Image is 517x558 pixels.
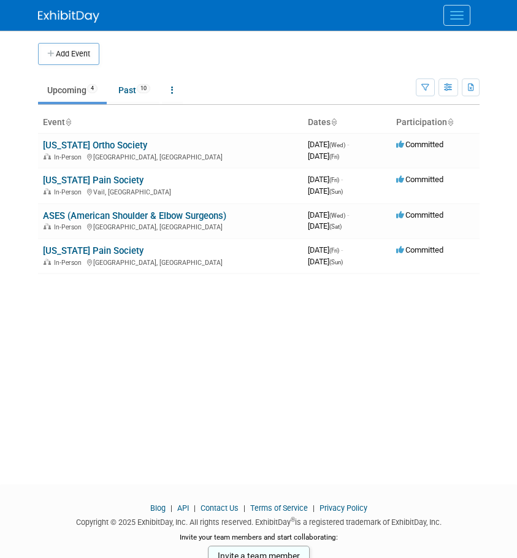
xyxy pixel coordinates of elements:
[191,503,199,513] span: |
[43,175,144,186] a: [US_STATE] Pain Society
[177,503,189,513] a: API
[447,117,453,127] a: Sort by Participation Type
[291,516,295,523] sup: ®
[329,259,343,266] span: (Sun)
[308,245,343,254] span: [DATE]
[396,245,443,254] span: Committed
[43,151,298,161] div: [GEOGRAPHIC_DATA], [GEOGRAPHIC_DATA]
[329,247,339,254] span: (Fri)
[38,112,303,133] th: Event
[391,112,480,133] th: Participation
[44,188,51,194] img: In-Person Event
[43,140,147,151] a: [US_STATE] Ortho Society
[240,503,248,513] span: |
[308,221,342,231] span: [DATE]
[396,210,443,220] span: Committed
[250,503,308,513] a: Terms of Service
[44,259,51,265] img: In-Person Event
[44,153,51,159] img: In-Person Event
[329,212,345,219] span: (Wed)
[341,245,343,254] span: -
[341,175,343,184] span: -
[347,210,349,220] span: -
[43,221,298,231] div: [GEOGRAPHIC_DATA], [GEOGRAPHIC_DATA]
[43,245,144,256] a: [US_STATE] Pain Society
[54,259,85,267] span: In-Person
[308,151,339,161] span: [DATE]
[329,188,343,195] span: (Sun)
[308,186,343,196] span: [DATE]
[310,503,318,513] span: |
[87,84,98,93] span: 4
[443,5,470,26] button: Menu
[331,117,337,127] a: Sort by Start Date
[308,175,343,184] span: [DATE]
[38,514,480,528] div: Copyright © 2025 ExhibitDay, Inc. All rights reserved. ExhibitDay is a registered trademark of Ex...
[109,78,159,102] a: Past10
[38,10,99,23] img: ExhibitDay
[308,140,349,149] span: [DATE]
[329,223,342,230] span: (Sat)
[320,503,367,513] a: Privacy Policy
[43,210,226,221] a: ASES (American Shoulder & Elbow Surgeons)
[44,223,51,229] img: In-Person Event
[308,257,343,266] span: [DATE]
[396,175,443,184] span: Committed
[347,140,349,149] span: -
[54,188,85,196] span: In-Person
[38,78,107,102] a: Upcoming4
[396,140,443,149] span: Committed
[54,153,85,161] span: In-Person
[303,112,391,133] th: Dates
[329,177,339,183] span: (Fri)
[43,257,298,267] div: [GEOGRAPHIC_DATA], [GEOGRAPHIC_DATA]
[201,503,239,513] a: Contact Us
[65,117,71,127] a: Sort by Event Name
[54,223,85,231] span: In-Person
[329,142,345,148] span: (Wed)
[308,210,349,220] span: [DATE]
[150,503,166,513] a: Blog
[43,186,298,196] div: Vail, [GEOGRAPHIC_DATA]
[167,503,175,513] span: |
[329,153,339,160] span: (Fri)
[38,43,99,65] button: Add Event
[137,84,150,93] span: 10
[38,532,480,551] div: Invite your team members and start collaborating:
